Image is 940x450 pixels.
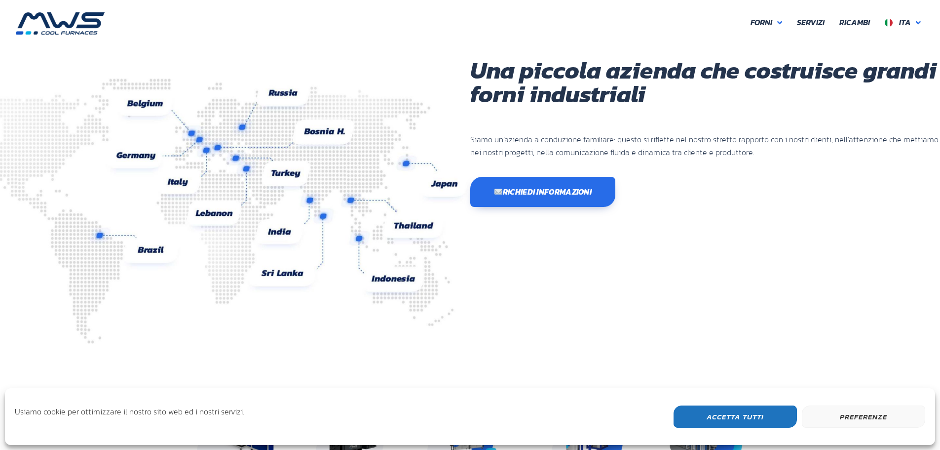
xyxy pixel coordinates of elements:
div: Usiamo cookie per ottimizzare il nostro sito web ed i nostri servizi. [15,406,244,425]
button: Preferenze [802,406,925,428]
span: Ita [899,16,911,28]
span: Forni [751,16,772,29]
a: Servizi [790,12,832,33]
span: Richiedi informazioni [494,188,592,196]
button: Accetta Tutti [674,406,797,428]
span: Servizi [797,16,825,29]
img: MWS s.r.l. [16,12,105,35]
span: Ricambi [839,16,870,29]
a: ✉️Richiedi informazioni [470,177,616,207]
a: Ricambi [832,12,877,33]
a: Forni [743,12,790,33]
a: Ita [877,12,928,33]
img: ✉️ [494,188,502,196]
